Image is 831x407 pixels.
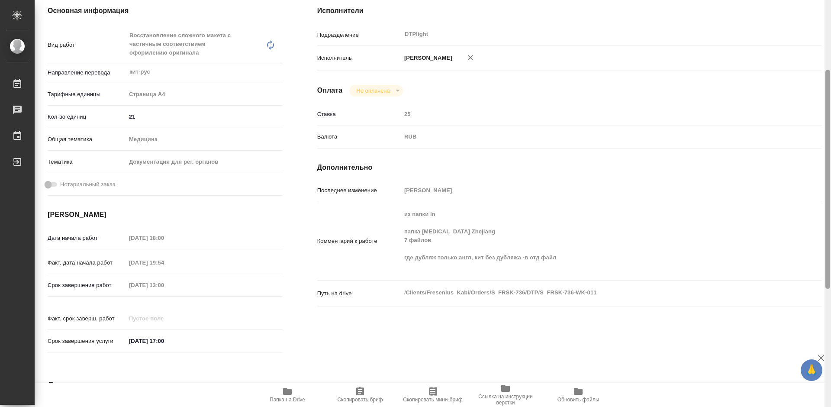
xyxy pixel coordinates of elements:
[48,234,126,242] p: Дата начала работ
[48,337,126,346] p: Срок завершения услуги
[48,314,126,323] p: Факт. срок заверш. работ
[354,87,392,94] button: Не оплачена
[48,6,283,16] h4: Основная информация
[126,232,202,244] input: Пустое поле
[48,41,126,49] p: Вид работ
[324,383,396,407] button: Скопировать бриф
[317,132,401,141] p: Валюта
[126,335,202,347] input: ✎ Введи что-нибудь
[126,132,283,147] div: Медицина
[317,237,401,245] p: Комментарий к работе
[804,361,819,379] span: 🙏
[401,129,779,144] div: RUB
[60,180,115,189] span: Нотариальный заказ
[401,184,779,197] input: Пустое поле
[126,256,202,269] input: Пустое поле
[317,162,821,173] h4: Дополнительно
[801,359,822,381] button: 🙏
[401,207,779,274] textarea: из папки in папка [MEDICAL_DATA] Zhejiang 7 файлов где дубляж только англ, кит без дубляжа -в отд...
[126,155,283,169] div: Документация для рег. органов
[469,383,542,407] button: Ссылка на инструкции верстки
[317,85,343,96] h4: Оплата
[542,383,615,407] button: Обновить файлы
[396,383,469,407] button: Скопировать мини-бриф
[557,397,599,403] span: Обновить файлы
[403,397,462,403] span: Скопировать мини-бриф
[461,48,480,67] button: Удалить исполнителя
[126,110,283,123] input: ✎ Введи что-нибудь
[251,383,324,407] button: Папка на Drive
[401,54,452,62] p: [PERSON_NAME]
[317,186,401,195] p: Последнее изменение
[48,258,126,267] p: Факт. дата начала работ
[401,108,779,120] input: Пустое поле
[317,289,401,298] p: Путь на drive
[126,87,283,102] div: Страница А4
[474,394,537,406] span: Ссылка на инструкции верстки
[48,68,126,77] p: Направление перевода
[126,312,202,325] input: Пустое поле
[48,158,126,166] p: Тематика
[48,210,283,220] h4: [PERSON_NAME]
[48,281,126,290] p: Срок завершения работ
[337,397,383,403] span: Скопировать бриф
[270,397,305,403] span: Папка на Drive
[401,285,779,300] textarea: /Clients/Fresenius_Kabi/Orders/S_FRSK-736/DTP/S_FRSK-736-WK-011
[48,113,126,121] p: Кол-во единиц
[349,85,403,97] div: Не оплачена
[317,110,401,119] p: Ставка
[126,279,202,291] input: Пустое поле
[48,379,76,393] h2: Заказ
[48,90,126,99] p: Тарифные единицы
[48,135,126,144] p: Общая тематика
[317,6,821,16] h4: Исполнители
[317,31,401,39] p: Подразделение
[317,54,401,62] p: Исполнитель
